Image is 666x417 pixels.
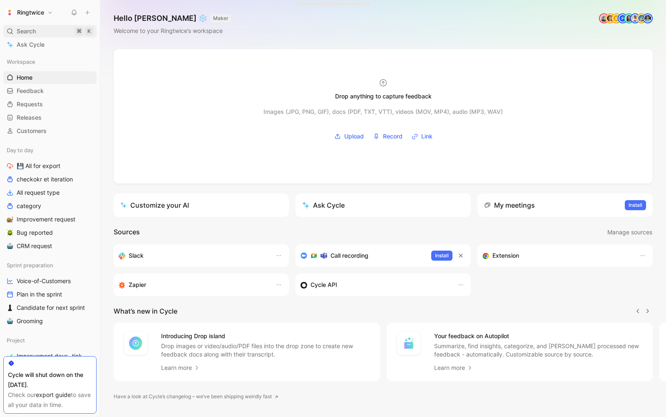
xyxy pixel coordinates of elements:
[3,288,97,301] a: Plan in the sprint
[302,200,345,210] div: Ask Cycle
[434,363,473,373] a: Learn more
[7,318,13,324] img: 🤖
[3,259,97,271] div: Sprint preparation
[17,100,43,108] span: Requests
[17,26,36,36] span: Search
[600,14,608,23] img: avatar
[3,240,97,252] a: 🤖CRM request
[3,315,97,327] a: 🤖Grooming
[8,390,92,410] div: Check our to save all your data in time.
[75,27,83,35] div: ⌘
[619,14,627,23] div: F
[36,391,71,398] a: export guide
[7,229,13,236] img: 🪲
[301,280,449,290] div: Sync customers & send feedback from custom sources. Get inspired by our favorite use case
[114,13,231,23] h1: Hello [PERSON_NAME] ❄️
[3,98,97,111] a: Requests
[114,227,140,238] h2: Sources
[7,243,13,249] img: 🤖
[3,71,97,84] a: Home
[17,215,75,224] span: Improvement request
[3,301,97,314] a: ♟️Candidate for next sprint
[8,370,92,390] div: Cycle will shut down on the [DATE].
[612,14,621,23] div: E
[161,363,200,373] a: Learn more
[335,91,432,101] div: Drop anything to capture feedback
[5,8,14,17] img: Ringtwice
[607,227,653,238] button: Manage sources
[3,85,97,97] a: Feedback
[3,55,97,68] div: Workspace
[3,213,97,226] a: 🐌Improvement request
[7,216,13,223] img: 🐌
[17,113,42,122] span: Releases
[637,14,646,23] img: avatar
[129,251,144,261] h3: Slack
[370,130,405,143] button: Record
[17,127,47,135] span: Customers
[3,111,97,124] a: Releases
[3,350,97,362] a: Improvement days- tickets tackled ALL
[7,58,35,66] span: Workspace
[629,201,642,209] span: Install
[17,87,44,95] span: Feedback
[17,162,60,170] span: 💾 All for export
[211,14,231,23] button: MAKER
[5,241,15,251] button: 🤖
[17,229,53,237] span: Bug reported
[5,303,15,313] button: ♟️
[3,125,97,137] a: Customers
[114,392,278,401] a: Have a look at Cycle’s changelog – we’ve been shipping weirdly fast
[3,160,97,172] a: 💾 All for export
[3,200,97,212] a: category
[3,144,97,156] div: Day to day
[17,73,32,82] span: Home
[17,175,73,183] span: checkokr et iteration
[644,14,652,23] img: avatar
[17,242,52,250] span: CRM request
[17,304,85,312] span: Candidate for next sprint
[482,251,631,261] div: Capture feedback from anywhere on the web
[129,280,146,290] h3: Zapier
[7,304,13,311] img: ♟️
[3,226,97,239] a: 🪲Bug reported
[484,200,535,210] div: My meetings
[311,280,337,290] h3: Cycle API
[120,200,189,210] div: Customize your AI
[7,146,33,154] span: Day to day
[383,131,403,141] span: Record
[114,193,289,217] a: Customize your AI
[17,290,62,299] span: Plan in the sprint
[5,214,15,224] button: 🐌
[161,331,370,341] h4: Introducing Drop island
[119,251,267,261] div: Sync your customers, send feedback and get updates in Slack
[7,336,25,344] span: Project
[296,193,471,217] button: Ask Cycle
[17,277,71,285] span: Voice-of-Customers
[17,317,43,325] span: Grooming
[17,9,44,16] h1: Ringtwice
[434,331,643,341] h4: Your feedback on Autopilot
[3,144,97,252] div: Day to day💾 All for exportcheckokr et iterationAll request typecategory🐌Improvement request🪲Bug r...
[3,259,97,327] div: Sprint preparationVoice-of-CustomersPlan in the sprint♟️Candidate for next sprint🤖Grooming
[625,14,633,23] img: avatar
[492,251,519,261] h3: Extension
[331,130,367,143] button: Upload
[263,107,503,117] div: Images (JPG, PNG, GIF), docs (PDF, TXT, VTT), videos (MOV, MP4), audio (MP3, WAV)
[17,188,60,197] span: All request type
[434,342,643,359] p: Summarize, find insights, categorize, and [PERSON_NAME] processed new feedback - automatically. C...
[331,251,368,261] h3: Call recording
[17,352,88,360] span: Improvement days- tickets tackled ALL
[161,342,370,359] p: Drop images or video/audio/PDF files into the drop zone to create new feedback docs along with th...
[114,26,231,36] div: Welcome to your Ringtwice’s workspace
[631,14,639,23] img: avatar
[625,200,646,210] button: Install
[3,173,97,186] a: checkokr et iteration
[435,251,449,260] span: Install
[3,25,97,38] div: Search⌘K
[3,7,55,18] button: RingtwiceRingtwice
[607,227,652,237] span: Manage sources
[114,306,177,316] h2: What’s new in Cycle
[5,228,15,238] button: 🪲
[431,251,452,261] button: Install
